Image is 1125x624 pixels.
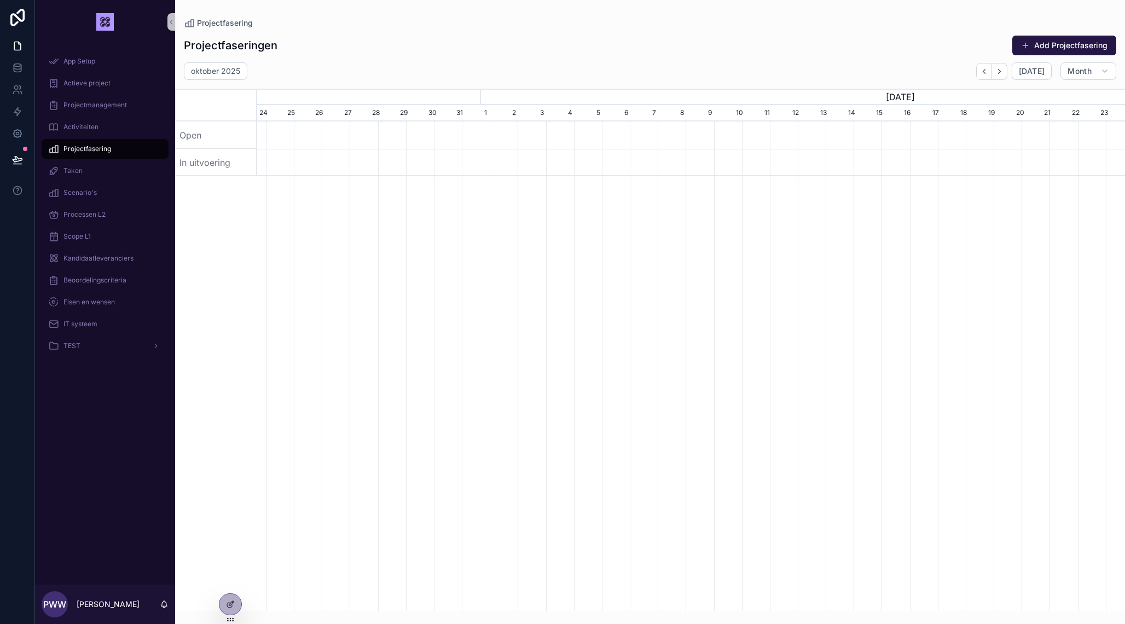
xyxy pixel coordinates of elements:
a: TEST [42,336,169,356]
div: 20 [1012,105,1040,122]
div: 2 [508,105,536,122]
a: Taken [42,161,169,181]
div: 23 [1096,105,1124,122]
h2: oktober 2025 [191,66,240,77]
div: In uitvoering [175,149,257,176]
div: 3 [536,105,564,122]
a: Projectfasering [42,139,169,159]
span: Processen L2 [63,210,106,219]
span: Projectfasering [197,18,253,28]
div: 9 [704,105,732,122]
div: 28 [368,105,396,122]
div: 7 [648,105,676,122]
span: Scenario's [63,188,97,197]
span: TEST [63,342,80,350]
a: App Setup [42,51,169,71]
span: Activiteiten [63,123,98,131]
a: Projectfasering [184,18,253,28]
a: Kandidaatleveranciers [42,249,169,268]
span: [DATE] [1019,66,1045,76]
h1: Projectfaseringen [184,38,277,53]
a: Scope L1 [42,227,169,246]
div: Open [175,122,257,149]
div: 10 [732,105,759,122]
div: 30 [424,105,452,122]
a: Eisen en wensen [42,292,169,312]
button: Month [1060,62,1116,80]
button: Add Projectfasering [1012,36,1116,55]
a: Actieve project [42,73,169,93]
div: 31 [452,105,480,122]
span: Projectfasering [63,145,111,153]
span: Kandidaatleveranciers [63,254,134,263]
div: 19 [984,105,1012,122]
a: Projectmanagement [42,95,169,115]
div: 18 [956,105,984,122]
p: [PERSON_NAME] [77,599,140,610]
div: 1 [480,105,508,122]
a: Beoordelingscriteria [42,270,169,290]
div: 14 [844,105,872,122]
div: 13 [816,105,844,122]
img: App logo [96,13,114,31]
a: Activiteiten [42,117,169,137]
div: 11 [760,105,788,122]
div: 21 [1040,105,1068,122]
div: 5 [592,105,620,122]
div: 16 [900,105,927,122]
span: Actieve project [63,79,111,88]
div: scrollable content [35,44,175,370]
span: IT systeem [63,320,97,328]
span: Scope L1 [63,232,91,241]
span: Beoordelingscriteria [63,276,126,285]
span: App Setup [63,57,95,66]
div: 27 [340,105,368,122]
span: Month [1068,66,1092,76]
div: 6 [620,105,648,122]
div: 4 [564,105,592,122]
a: IT systeem [42,314,169,334]
div: 15 [872,105,900,122]
div: 22 [1068,105,1095,122]
div: 24 [255,105,283,122]
div: 26 [311,105,340,122]
span: PWW [43,598,66,611]
a: Processen L2 [42,205,169,224]
span: Taken [63,166,83,175]
div: 12 [788,105,816,122]
span: Eisen en wensen [63,298,115,307]
a: Scenario's [42,183,169,203]
span: Projectmanagement [63,101,127,109]
div: 17 [928,105,956,122]
div: 29 [396,105,424,122]
div: 25 [283,105,311,122]
button: [DATE] [1012,62,1052,80]
div: 8 [676,105,704,122]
